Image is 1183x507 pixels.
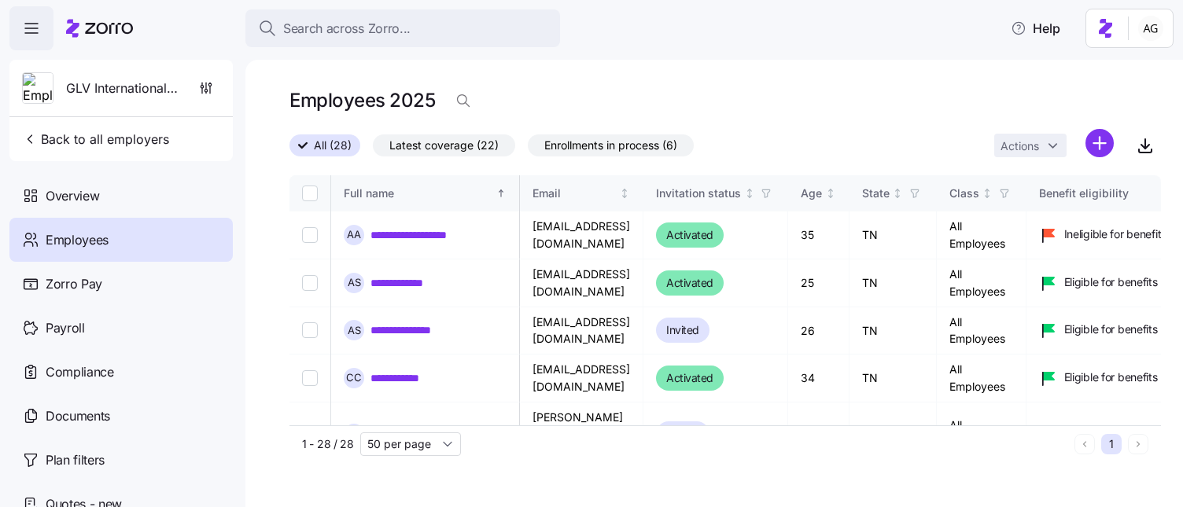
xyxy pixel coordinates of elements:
div: State [862,185,890,202]
svg: add icon [1085,129,1114,157]
div: Not sorted [892,188,903,199]
div: Not sorted [982,188,993,199]
span: Enrollments in process (6) [544,135,677,156]
td: 34 [788,355,849,402]
div: Email [533,185,617,202]
th: Full nameSorted ascending [331,175,520,211]
button: Search across Zorro... [245,9,560,47]
span: Documents [46,406,110,426]
img: Employer logo [23,73,53,105]
div: Not sorted [825,188,836,199]
td: 32 [788,402,849,467]
span: Activated [666,274,713,292]
span: Invited [666,321,699,340]
button: Help [998,13,1073,44]
a: Overview [9,174,233,218]
a: Zorro Pay [9,262,233,306]
a: Employees [9,218,233,262]
span: 1 - 28 / 28 [302,436,354,452]
td: 25 [788,259,849,307]
span: All (28) [314,135,352,156]
span: Latest coverage (22) [389,135,499,156]
span: Eligible for benefits [1064,369,1158,385]
span: Eligible for benefits [1064,274,1158,290]
td: [EMAIL_ADDRESS][DOMAIN_NAME] [520,307,643,355]
span: Invited [666,424,699,443]
div: Class [949,185,979,202]
span: Actions [1001,141,1039,152]
input: Select record 2 [302,275,318,291]
div: Age [801,185,822,202]
div: Not sorted [744,188,755,199]
span: Eligible for benefits [1064,321,1158,337]
span: A S [348,277,361,288]
input: Select record 4 [302,370,318,386]
td: TN [849,307,937,355]
span: A S [348,325,361,336]
a: Payroll [9,306,233,350]
input: Select record 3 [302,322,318,338]
a: Plan filters [9,438,233,482]
span: Help [1011,19,1060,38]
th: AgeNot sorted [788,175,849,211]
th: ClassNot sorted [937,175,1026,211]
div: Full name [344,185,493,202]
td: All Employees [937,259,1026,307]
span: Activated [666,226,713,244]
td: 26 [788,307,849,355]
button: Previous page [1074,434,1095,454]
td: [EMAIL_ADDRESS][DOMAIN_NAME] [520,259,643,307]
div: Sorted ascending [496,188,507,199]
span: Payroll [46,318,85,338]
td: All Employees [937,211,1026,259]
td: [EMAIL_ADDRESS][DOMAIN_NAME] [520,355,643,402]
input: Select all records [302,186,318,201]
span: GLV International [GEOGRAPHIC_DATA] [66,79,179,98]
td: All Employees [937,402,1026,467]
th: StateNot sorted [849,175,937,211]
input: Select record 1 [302,227,318,243]
img: 5fc55c57e0610270ad857448bea2f2d5 [1138,16,1163,41]
span: Overview [46,186,99,206]
h1: Employees 2025 [289,88,435,112]
div: Invitation status [656,185,741,202]
td: [EMAIL_ADDRESS][DOMAIN_NAME] [520,211,643,259]
span: Search across Zorro... [283,19,411,39]
span: Zorro Pay [46,274,102,294]
button: Next page [1128,434,1148,454]
td: 35 [788,211,849,259]
td: [PERSON_NAME][EMAIL_ADDRESS][DOMAIN_NAME] [520,402,643,467]
button: Back to all employers [16,123,175,155]
td: All Employees [937,307,1026,355]
a: Documents [9,394,233,438]
span: Activated [666,369,713,388]
th: Invitation statusNot sorted [643,175,788,211]
span: Compliance [46,362,114,382]
th: EmailNot sorted [520,175,643,211]
span: A A [347,230,361,240]
span: Plan filters [46,450,105,470]
button: Actions [994,134,1067,157]
td: TN [849,355,937,402]
button: 1 [1101,434,1122,454]
td: All Employees [937,355,1026,402]
span: Employees [46,230,109,250]
span: C C [346,373,362,383]
td: GA [849,402,937,467]
td: TN [849,211,937,259]
td: TN [849,259,937,307]
span: Back to all employers [22,130,169,149]
div: Not sorted [619,188,630,199]
a: Compliance [9,350,233,394]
